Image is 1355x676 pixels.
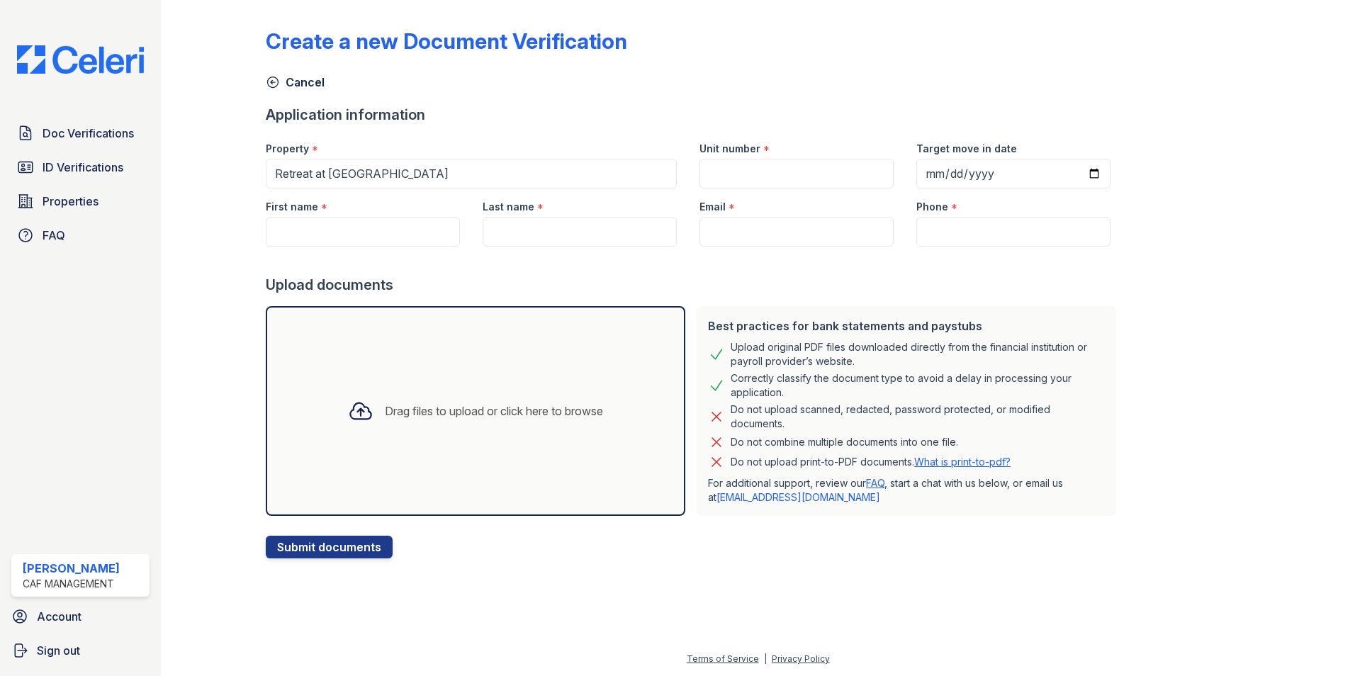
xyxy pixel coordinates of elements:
[23,577,120,591] div: CAF Management
[266,536,393,558] button: Submit documents
[43,159,123,176] span: ID Verifications
[266,142,309,156] label: Property
[23,560,120,577] div: [PERSON_NAME]
[772,653,830,664] a: Privacy Policy
[266,200,318,214] label: First name
[699,200,726,214] label: Email
[37,642,80,659] span: Sign out
[6,45,155,74] img: CE_Logo_Blue-a8612792a0a2168367f1c8372b55b34899dd931a85d93a1a3d3e32e68fde9ad4.png
[764,653,767,664] div: |
[716,491,880,503] a: [EMAIL_ADDRESS][DOMAIN_NAME]
[6,602,155,631] a: Account
[11,221,150,249] a: FAQ
[866,477,884,489] a: FAQ
[731,402,1105,431] div: Do not upload scanned, redacted, password protected, or modified documents.
[731,340,1105,368] div: Upload original PDF files downloaded directly from the financial institution or payroll provider’...
[43,227,65,244] span: FAQ
[731,455,1011,469] p: Do not upload print-to-PDF documents.
[708,476,1105,505] p: For additional support, review our , start a chat with us below, or email us at
[266,105,1122,125] div: Application information
[916,200,948,214] label: Phone
[731,371,1105,400] div: Correctly classify the document type to avoid a delay in processing your application.
[385,402,603,419] div: Drag files to upload or click here to browse
[43,193,99,210] span: Properties
[266,28,627,54] div: Create a new Document Verification
[916,142,1017,156] label: Target move in date
[11,187,150,215] a: Properties
[6,636,155,665] a: Sign out
[266,275,1122,295] div: Upload documents
[483,200,534,214] label: Last name
[731,434,958,451] div: Do not combine multiple documents into one file.
[11,153,150,181] a: ID Verifications
[708,317,1105,334] div: Best practices for bank statements and paystubs
[11,119,150,147] a: Doc Verifications
[43,125,134,142] span: Doc Verifications
[914,456,1011,468] a: What is print-to-pdf?
[266,74,325,91] a: Cancel
[687,653,759,664] a: Terms of Service
[699,142,760,156] label: Unit number
[37,608,81,625] span: Account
